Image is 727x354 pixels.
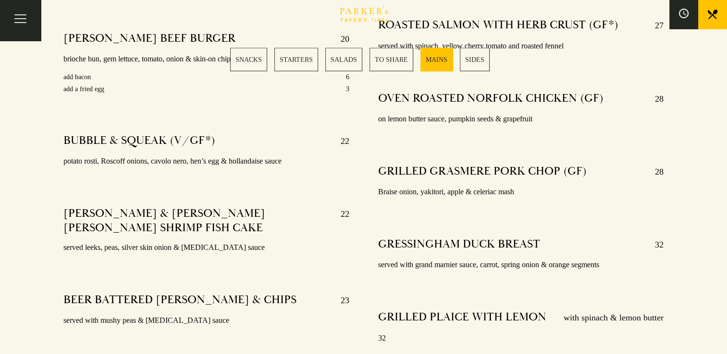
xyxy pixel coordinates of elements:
a: 2 / 6 [274,48,318,71]
h4: ROASTED SALMON WITH HERB CRUST (GF*) [378,18,618,33]
h4: GRESSINGHAM DUCK BREAST [378,237,540,252]
p: 22 [331,206,349,235]
p: potato rosti, Roscoff onions, cavolo nero, hen’s egg & hollandaise sauce [63,154,349,168]
p: served with mushy peas & [MEDICAL_DATA] sauce [63,314,349,328]
p: 23 [331,293,349,308]
h4: BEER BATTERED [PERSON_NAME] & CHIPS [63,293,296,308]
p: 28 [645,91,664,106]
p: 22 [331,133,349,149]
a: 6 / 6 [460,48,490,71]
p: on lemon butter sauce, pumpkin seeds & grapefruit [378,112,664,126]
p: 32 [645,237,664,252]
h4: GRILLED PLAICE WITH LEMON [378,310,546,325]
a: 4 / 6 [370,48,413,71]
p: 32 [378,331,664,345]
p: served leeks, peas, silver skin onion & [MEDICAL_DATA] sauce [63,241,349,255]
a: 3 / 6 [325,48,362,71]
p: 28 [645,164,664,179]
a: 1 / 6 [230,48,267,71]
h4: OVEN ROASTED NORFOLK CHICKEN (GF) [378,91,604,106]
p: Braise onion, yakitori, apple & celeriac mash [378,185,664,199]
h4: [PERSON_NAME] & [PERSON_NAME] [PERSON_NAME] SHRIMP FISH CAKE [63,206,331,235]
p: 27 [645,18,664,33]
p: served with grand marnier sauce, carrot, spring onion & orange segments [378,258,664,272]
h4: GRILLED GRASMERE PORK CHOP (GF) [378,164,587,179]
h4: BUBBLE & SQUEAK (V/GF*) [63,133,215,149]
a: 5 / 6 [420,48,453,71]
p: with spinach & lemon butter [554,310,664,325]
